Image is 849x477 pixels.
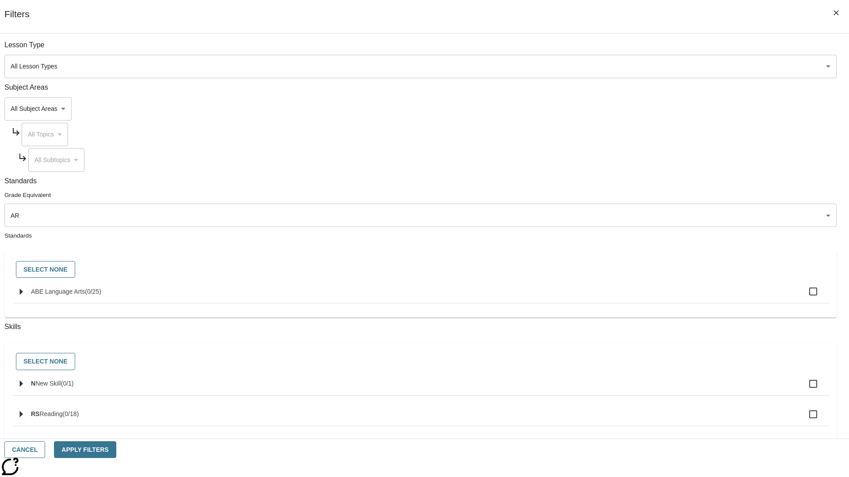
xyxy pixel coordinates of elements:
[4,441,45,458] button: Cancel
[13,372,830,464] ul: Select skills
[13,280,830,310] ul: Select standards
[31,288,85,295] span: ABE Language Arts
[4,204,837,227] div: Select a Grade Equivalent
[39,410,62,417] span: Reading
[4,322,837,332] p: Skills
[16,261,75,278] button: Select None
[4,176,837,186] p: Standards
[22,123,68,146] div: Select a Subject Area
[61,380,74,387] span: 0 skills selected/1 skills in group
[4,191,837,199] p: Grade Equivalent
[31,380,35,387] span: N
[16,353,75,370] button: Select None
[4,55,837,78] div: Select a lesson type
[54,441,116,458] button: Apply Filters
[11,259,830,280] div: Select standards
[63,410,79,417] span: 0 skills selected/18 skills in group
[827,4,845,22] button: Close Filters side menu
[4,9,30,33] h1: Filters
[4,231,837,240] p: Standards
[4,97,72,121] div: Select a Subject Area
[4,40,837,50] p: Lesson Type
[4,83,837,93] p: Subject Areas
[31,410,39,417] span: RS
[85,288,101,295] span: 0 standards selected/25 standards in group
[35,380,61,387] span: New Skill
[11,351,830,372] div: Select skills
[28,148,84,172] div: Select a Subject Area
